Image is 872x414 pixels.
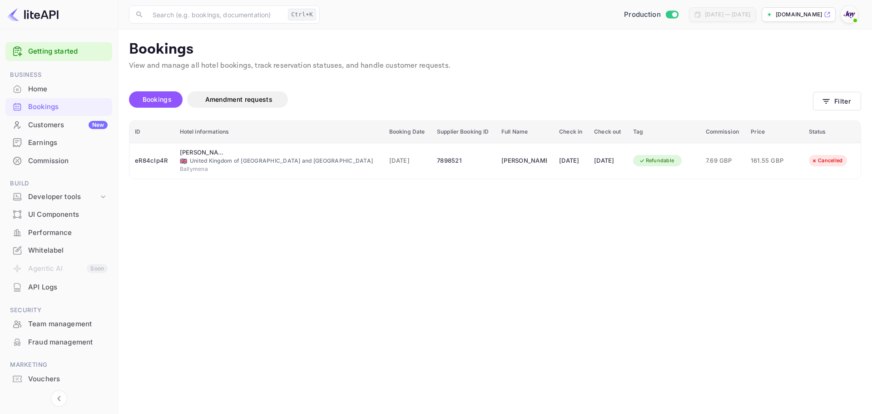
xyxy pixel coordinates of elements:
[129,40,861,59] p: Bookings
[842,7,857,22] img: With Joy
[129,121,174,143] th: ID
[700,121,746,143] th: Commission
[589,121,627,143] th: Check out
[559,154,583,168] div: [DATE]
[5,134,112,151] a: Earnings
[5,315,112,332] a: Team management
[129,60,861,71] p: View and manage all hotel bookings, track reservation statuses, and handle customer requests.
[594,154,622,168] div: [DATE]
[147,5,284,24] input: Search (e.g. bookings, documentation)
[5,242,112,259] div: Whitelabel
[28,282,108,293] div: API Logs
[705,10,750,19] div: [DATE] — [DATE]
[5,70,112,80] span: Business
[5,334,112,351] div: Fraud management
[5,279,112,295] a: API Logs
[5,315,112,333] div: Team management
[751,156,796,166] span: 161.55 GBP
[554,121,589,143] th: Check in
[129,121,861,179] table: booking table
[5,334,112,350] a: Fraud management
[5,279,112,296] div: API Logs
[7,7,59,22] img: LiteAPI logo
[180,148,225,157] div: Adair Arms Hotel
[745,121,803,143] th: Price
[143,95,172,103] span: Bookings
[5,152,112,170] div: Commission
[706,156,740,166] span: 7.69 GBP
[28,209,108,220] div: UI Components
[28,228,108,238] div: Performance
[5,242,112,259] a: Whitelabel
[129,91,813,108] div: account-settings tabs
[620,10,682,20] div: Switch to Sandbox mode
[135,154,169,168] div: eR84cIp4R
[437,154,490,168] div: 7898521
[5,206,112,223] a: UI Components
[384,121,431,143] th: Booking Date
[628,121,700,143] th: Tag
[180,165,378,173] div: Ballymena
[813,92,861,110] button: Filter
[624,10,661,20] span: Production
[5,179,112,189] span: Build
[5,80,112,97] a: Home
[5,80,112,98] div: Home
[28,84,108,95] div: Home
[431,121,496,143] th: Supplier Booking ID
[28,46,108,57] a: Getting started
[805,155,848,166] div: Cancelled
[5,370,112,388] div: Vouchers
[633,155,680,166] div: Refundable
[5,98,112,115] a: Bookings
[5,98,112,116] div: Bookings
[28,138,108,148] div: Earnings
[803,121,861,143] th: Status
[180,157,378,165] div: United Kingdom of [GEOGRAPHIC_DATA] and [GEOGRAPHIC_DATA]
[89,121,108,129] div: New
[28,192,99,202] div: Developer tools
[496,121,554,143] th: Full Name
[28,156,108,166] div: Commission
[5,224,112,241] a: Performance
[174,121,384,143] th: Hotel informations
[5,152,112,169] a: Commission
[5,134,112,152] div: Earnings
[5,305,112,315] span: Security
[5,360,112,370] span: Marketing
[501,154,547,168] div: Lauren Rice
[5,116,112,134] div: CustomersNew
[28,374,108,384] div: Vouchers
[5,116,112,133] a: CustomersNew
[28,319,108,329] div: Team management
[51,390,67,407] button: Collapse navigation
[5,370,112,387] a: Vouchers
[288,9,316,20] div: Ctrl+K
[5,42,112,61] div: Getting started
[28,120,108,130] div: Customers
[180,158,187,164] span: United Kingdom of Great Britain and Northern Ireland
[28,337,108,348] div: Fraud management
[28,245,108,256] div: Whitelabel
[776,10,822,19] p: [DOMAIN_NAME]
[205,95,272,103] span: Amendment requests
[389,156,426,166] span: [DATE]
[5,189,112,205] div: Developer tools
[5,224,112,242] div: Performance
[28,102,108,112] div: Bookings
